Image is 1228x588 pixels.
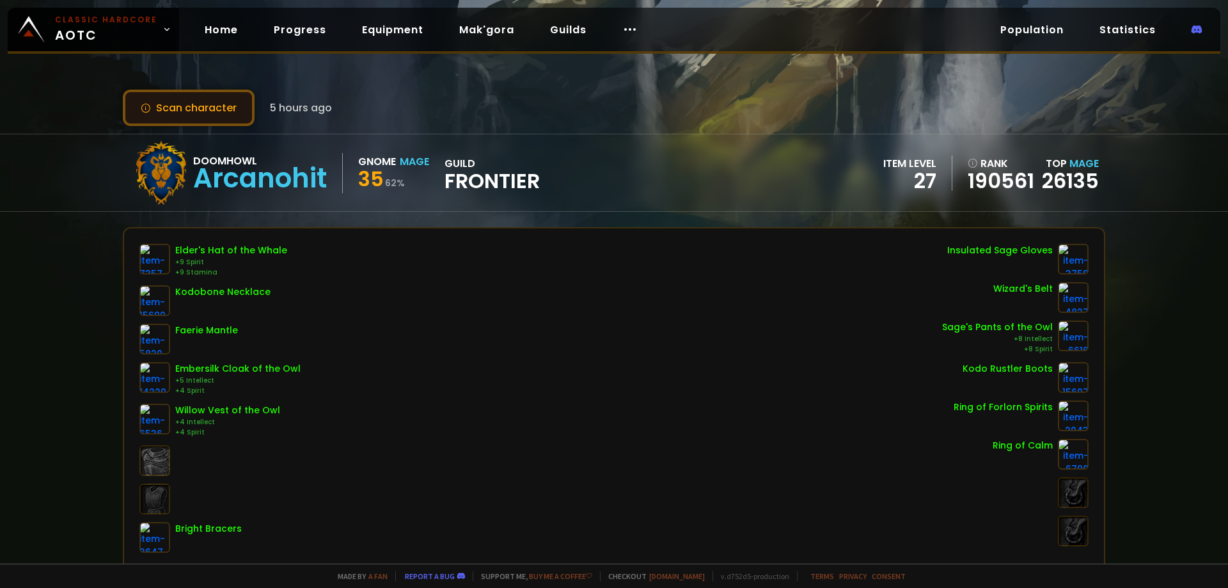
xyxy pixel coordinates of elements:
img: item-6616 [1058,321,1089,351]
div: +4 Spirit [175,427,280,438]
a: 26135 [1042,166,1099,195]
img: item-15690 [139,285,170,316]
small: 62 % [385,177,405,189]
div: Arcanohit [193,169,327,188]
img: item-3647 [139,522,170,553]
div: Sage's Pants of the Owl [942,321,1053,334]
div: 27 [883,171,936,191]
a: Terms [810,571,834,581]
a: Consent [872,571,906,581]
img: item-5820 [139,324,170,354]
img: item-2043 [1058,401,1089,431]
img: item-14229 [139,362,170,393]
div: +8 Intellect [942,334,1053,344]
span: Made by [330,571,388,581]
a: Home [194,17,248,43]
div: Insulated Sage Gloves [947,244,1053,257]
div: +9 Spirit [175,257,287,267]
a: Buy me a coffee [529,571,592,581]
span: AOTC [55,14,157,45]
div: Willow Vest of the Owl [175,404,280,417]
a: Guilds [540,17,597,43]
div: Wizard's Belt [993,282,1053,296]
button: Scan character [123,90,255,126]
a: Population [990,17,1074,43]
div: Kodobone Necklace [175,285,271,299]
div: Faerie Mantle [175,324,238,337]
a: Progress [264,17,336,43]
a: Privacy [839,571,867,581]
span: 5 hours ago [270,100,332,116]
div: Doomhowl [193,153,327,169]
div: Mage [400,154,429,170]
div: +8 Spirit [942,344,1053,354]
a: Classic HardcoreAOTC [8,8,179,51]
a: a fan [368,571,388,581]
img: item-7357 [139,244,170,274]
span: Checkout [600,571,705,581]
div: rank [968,155,1034,171]
div: Gnome [358,154,396,170]
a: Equipment [352,17,434,43]
img: item-4827 [1058,282,1089,313]
div: Top [1042,155,1099,171]
a: Report a bug [405,571,455,581]
div: Ring of Forlorn Spirits [954,401,1053,414]
small: Classic Hardcore [55,14,157,26]
img: item-3759 [1058,244,1089,274]
a: [DOMAIN_NAME] [649,571,705,581]
div: Ring of Calm [993,439,1053,452]
a: 190561 [968,171,1034,191]
div: +4 Intellect [175,417,280,427]
div: guild [445,155,540,191]
span: v. d752d5 - production [712,571,789,581]
span: Mage [1069,156,1099,171]
img: item-6790 [1058,439,1089,470]
span: Frontier [445,171,540,191]
div: Bright Bracers [175,522,242,536]
img: item-15697 [1058,362,1089,393]
div: Elder's Hat of the Whale [175,244,287,257]
div: item level [883,155,936,171]
span: Support me, [473,571,592,581]
div: Embersilk Cloak of the Owl [175,362,301,376]
span: 35 [358,164,384,193]
a: Statistics [1089,17,1166,43]
a: Mak'gora [449,17,524,43]
div: +5 Intellect [175,376,301,386]
div: Kodo Rustler Boots [963,362,1053,376]
div: +4 Spirit [175,386,301,396]
div: +9 Stamina [175,267,287,278]
img: item-6536 [139,404,170,434]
